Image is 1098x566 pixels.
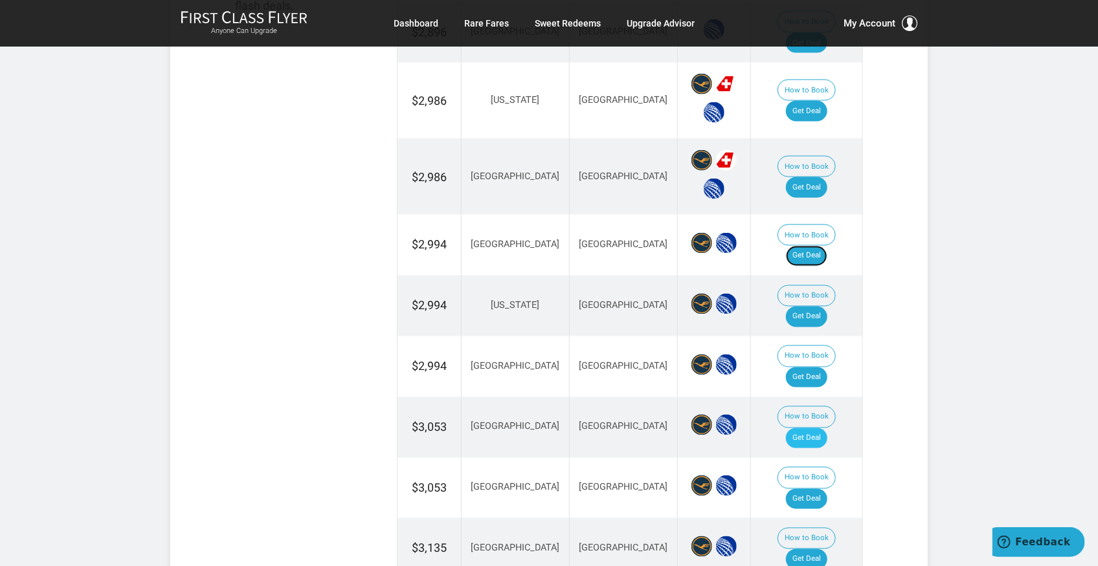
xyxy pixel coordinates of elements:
span: $2,994 [412,360,447,373]
span: [GEOGRAPHIC_DATA] [471,171,559,182]
span: [GEOGRAPHIC_DATA] [471,543,559,554]
button: How to Book [778,80,836,102]
span: $3,053 [412,481,447,495]
button: How to Book [778,528,836,550]
button: How to Book [778,285,836,307]
button: How to Book [778,345,836,367]
a: Get Deal [786,246,827,267]
span: United [704,179,724,199]
span: United [716,536,737,557]
span: Lufthansa [691,475,712,496]
small: Anyone Can Upgrade [181,27,308,36]
a: Get Deal [786,367,827,388]
span: [GEOGRAPHIC_DATA] [579,361,667,372]
span: Lufthansa [691,74,712,94]
span: [GEOGRAPHIC_DATA] [579,239,667,250]
span: United [716,233,737,254]
span: Lufthansa [691,415,712,435]
span: Swiss [716,150,737,171]
span: $2,986 [412,170,447,184]
span: [GEOGRAPHIC_DATA] [471,361,559,372]
span: $3,135 [412,541,447,555]
span: $2,994 [412,238,447,252]
button: How to Book [778,406,836,428]
span: Lufthansa [691,294,712,314]
span: Lufthansa [691,233,712,254]
span: United [716,475,737,496]
a: Get Deal [786,428,827,449]
a: Upgrade Advisor [627,12,695,35]
button: How to Book [778,467,836,489]
span: [GEOGRAPHIC_DATA] [471,482,559,493]
button: How to Book [778,224,836,246]
span: Lufthansa [691,150,712,171]
span: [GEOGRAPHIC_DATA] [579,421,667,432]
span: United [704,102,724,123]
a: Dashboard [394,12,438,35]
span: $2,986 [412,94,447,107]
img: First Class Flyer [181,10,308,24]
a: Rare Fares [464,12,509,35]
span: [GEOGRAPHIC_DATA] [471,421,559,432]
span: [GEOGRAPHIC_DATA] [579,171,667,182]
span: [GEOGRAPHIC_DATA] [579,300,667,311]
span: Lufthansa [691,536,712,557]
span: United [716,354,737,375]
span: United [716,415,737,435]
span: [US_STATE] [491,300,539,311]
span: [US_STATE] [491,94,539,105]
a: First Class FlyerAnyone Can Upgrade [181,10,308,36]
span: United [716,294,737,314]
span: $2,994 [412,299,447,312]
span: [GEOGRAPHIC_DATA] [579,482,667,493]
a: Get Deal [786,307,827,327]
button: My Account [844,16,917,31]
button: How to Book [778,156,836,178]
a: Get Deal [786,101,827,122]
span: [GEOGRAPHIC_DATA] [579,94,667,105]
a: Sweet Redeems [535,12,601,35]
span: [GEOGRAPHIC_DATA] [579,543,667,554]
span: Swiss [716,74,737,94]
span: My Account [844,16,895,31]
span: $3,053 [412,420,447,434]
a: Get Deal [786,177,827,198]
span: [GEOGRAPHIC_DATA] [471,239,559,250]
a: Get Deal [786,489,827,510]
iframe: Opens a widget where you can find more information [992,527,1085,560]
span: Lufthansa [691,354,712,375]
